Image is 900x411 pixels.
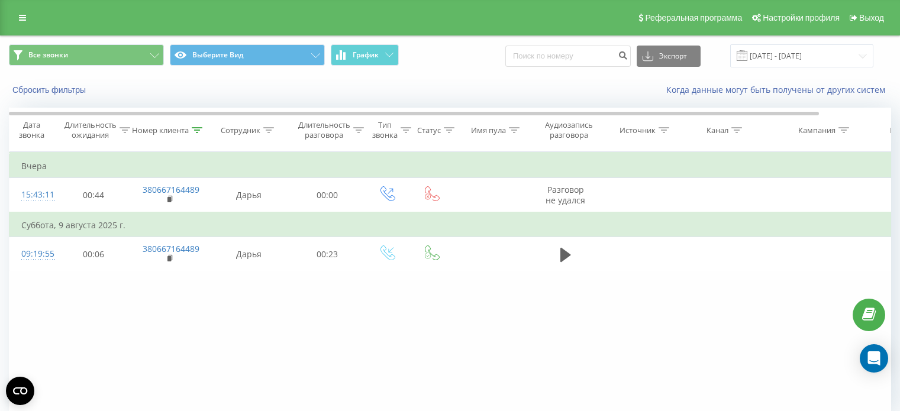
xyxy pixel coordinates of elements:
font: График [353,50,379,60]
a: Когда данные могут быть получены от других систем [666,84,891,95]
font: Вчера [21,160,47,171]
font: Суббота, 9 августа 2025 г. [21,219,125,231]
font: Когда данные могут быть получены от других систем [666,84,885,95]
font: Имя пула [471,125,506,135]
font: 00:44 [83,189,104,200]
button: Выберите Вид [170,44,325,66]
div: Открытый Интерком Мессенджер [860,344,888,373]
button: Все звонки [9,44,164,66]
font: Все звонки [28,50,68,60]
a: 380667164489 [143,243,199,254]
font: 15:43:11 [21,189,54,200]
font: Статус [417,125,441,135]
font: Выход [859,13,884,22]
button: Открыть виджет CMP [6,377,34,405]
font: Аудиозапись разговора [545,119,593,140]
font: Сотрудник [221,125,260,135]
font: 00:00 [317,189,338,200]
font: Дарья [236,189,262,200]
button: Экспорт [637,46,701,67]
font: Реферальная программа [645,13,742,22]
button: Сбросить фильтры [9,85,92,95]
font: Номер клиента [132,125,189,135]
font: Сбросить фильтры [12,85,86,95]
font: Канал [707,125,728,135]
font: Кампания [798,125,836,135]
font: 09:19:55 [21,248,54,259]
button: График [331,44,399,66]
font: Длительность разговора [298,119,350,140]
font: Тип звонка [372,119,398,140]
input: Поиск по номеру [505,46,631,67]
font: Разговор не удался [546,184,585,206]
font: Настройки профиля [763,13,840,22]
font: Источник [620,125,656,135]
font: Выберите Вид [192,50,243,60]
font: 00:06 [83,249,104,260]
font: Дарья [236,249,262,260]
a: 380667164489 [143,184,199,195]
font: 00:23 [317,249,338,260]
font: Экспорт [659,51,687,61]
font: Длительность ожидания [64,119,117,140]
font: Дата звонка [19,119,44,140]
